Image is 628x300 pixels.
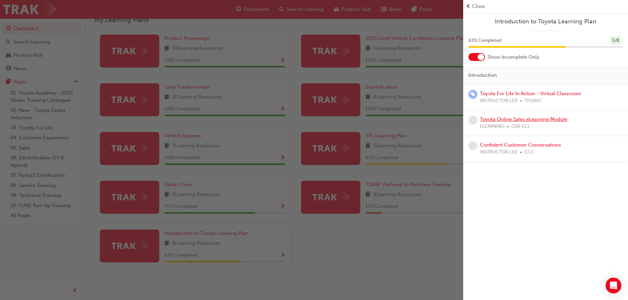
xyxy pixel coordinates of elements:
span: learningRecordVerb_NONE-icon [468,141,477,150]
span: ELEARNING [480,123,504,130]
span: Introduction [468,71,497,79]
a: Toyota Online Sales eLearning Module [480,116,567,122]
div: Open Intercom Messenger [606,278,621,293]
span: INSTRUCTOR LED [480,97,518,105]
span: learningRecordVerb_NONE-icon [468,116,477,124]
a: Toyota For Life In Action - Virtual Classroom [480,91,581,96]
span: INSTRUCTOR LED [480,149,518,156]
span: learningRecordVerb_ENROLL-icon [468,90,477,99]
span: TFLIAVC [524,97,542,105]
div: 5 / 8 [610,36,621,45]
a: Confident Customer Conversations [480,142,561,148]
span: CCC [524,149,534,156]
a: Introduction to Toyota Learning Plan [468,18,623,25]
span: OSR-EL1 [511,123,529,130]
span: 63 % Completed [468,37,501,44]
span: prev-icon [466,3,471,10]
span: Show Incomplete Only [488,53,539,61]
button: prev-iconClose [466,3,625,10]
span: Close [472,3,485,10]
